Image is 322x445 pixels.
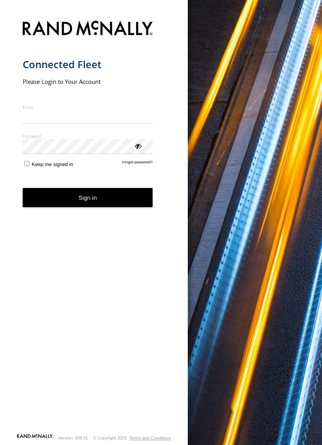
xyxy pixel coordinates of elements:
a: Forgot password? [122,160,153,167]
div: ViewPassword [134,142,142,150]
label: Email [23,104,153,110]
h2: Please Login to Your Account [23,78,153,85]
img: Rand McNally [23,19,153,39]
a: Terms and Conditions [130,436,171,440]
label: Password [23,133,153,139]
div: © Copyright 2025 - [93,436,171,440]
div: Version: 308.01 [58,436,88,440]
form: main [23,16,165,433]
a: Visit our Website [17,434,53,442]
input: Keep me signed in [24,161,29,166]
span: Keep me signed in [32,161,73,167]
button: Sign in [23,188,153,207]
h1: Connected Fleet [23,58,153,71]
